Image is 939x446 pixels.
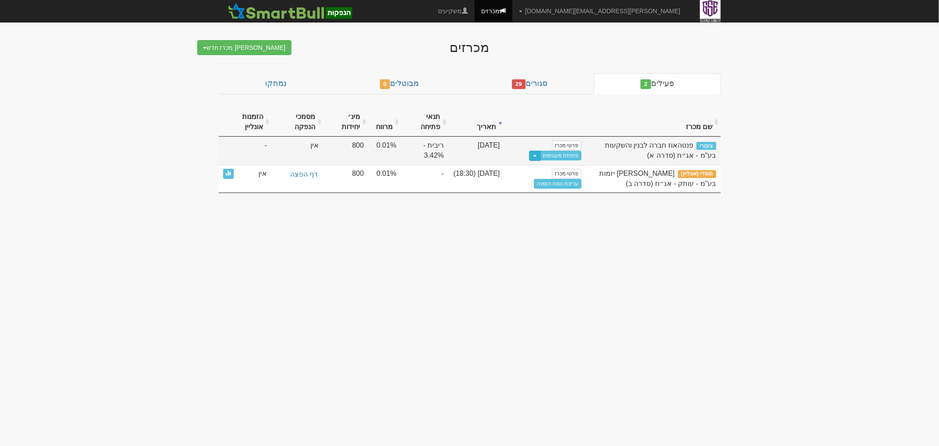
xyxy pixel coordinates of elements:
[696,142,716,150] span: ציבורי
[449,165,504,193] td: [DATE] (18:30)
[401,108,449,137] th: תנאי פתיחה : activate to sort column ascending
[333,73,465,94] a: מבוטלים
[298,40,641,55] div: מכרזים
[219,108,272,137] th: הזמנות אונליין : activate to sort column ascending
[586,108,721,137] th: שם מכרז : activate to sort column ascending
[401,137,449,165] td: ריבית - 3.42%
[368,108,401,137] th: מרווח : activate to sort column ascending
[324,165,368,193] td: 800
[605,141,716,159] span: פנטהאוז חברה לבנין והשקעות בע"מ - אג״ח (סדרה א)
[512,79,526,89] span: 29
[368,165,401,193] td: 0.01%
[449,137,504,165] td: [DATE]
[265,141,267,151] span: -
[449,108,504,137] th: תאריך : activate to sort column ascending
[225,2,355,20] img: SmartBull Logo
[380,79,390,89] span: 0
[465,73,594,94] a: סגורים
[552,141,581,150] a: פרטי מכרז
[552,169,581,178] a: פרטי מכרז
[276,169,319,181] a: דף הפצה
[678,170,716,178] span: מוסדי (אונליין)
[259,169,267,179] span: אין
[594,73,720,94] a: פעילים
[534,179,582,189] a: עריכת נוסח הזמנה
[401,165,449,193] td: -
[540,151,581,160] a: פתיחת מעטפות
[324,137,368,165] td: 800
[272,108,324,137] th: מסמכי הנפקה : activate to sort column ascending
[368,137,401,165] td: 0.01%
[324,108,368,137] th: מינ׳ יחידות : activate to sort column ascending
[641,79,651,89] span: 2
[599,170,716,187] span: דיויד לנדמרק יזמות בע"מ - עותק - אג״ח (סדרה ב)
[311,141,319,149] span: אין
[197,40,291,55] button: [PERSON_NAME] מכרז חדש
[219,73,333,94] a: נמחקו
